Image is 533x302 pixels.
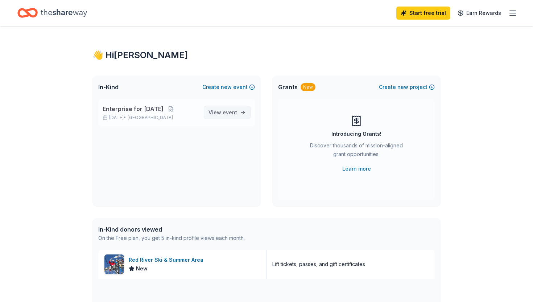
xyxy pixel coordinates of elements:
span: In-Kind [98,83,119,91]
img: Image for Red River Ski & Summer Area [104,254,124,274]
span: Enterprise for [DATE] [103,105,164,113]
span: View [208,108,237,117]
div: Discover thousands of mission-aligned grant opportunities. [307,141,406,162]
div: On the Free plan, you get 5 in-kind profile views each month. [98,234,245,242]
span: [GEOGRAPHIC_DATA] [128,115,173,121]
div: Lift tickets, passes, and gift certificates [272,260,365,269]
div: Introducing Grants! [331,130,381,138]
a: View event [204,106,251,119]
div: New [301,83,315,91]
div: 👋 Hi [PERSON_NAME] [92,49,441,61]
button: Createnewproject [379,83,435,91]
div: In-Kind donors viewed [98,225,245,234]
span: Grants [278,83,298,91]
span: new [221,83,232,91]
span: event [223,109,237,115]
span: new [397,83,408,91]
div: Red River Ski & Summer Area [129,256,206,264]
p: [DATE] • [103,115,198,121]
a: Learn more [342,164,371,173]
button: Createnewevent [202,83,255,91]
a: Start free trial [396,7,450,20]
a: Home [17,4,87,21]
a: Earn Rewards [453,7,505,20]
span: New [136,264,148,273]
